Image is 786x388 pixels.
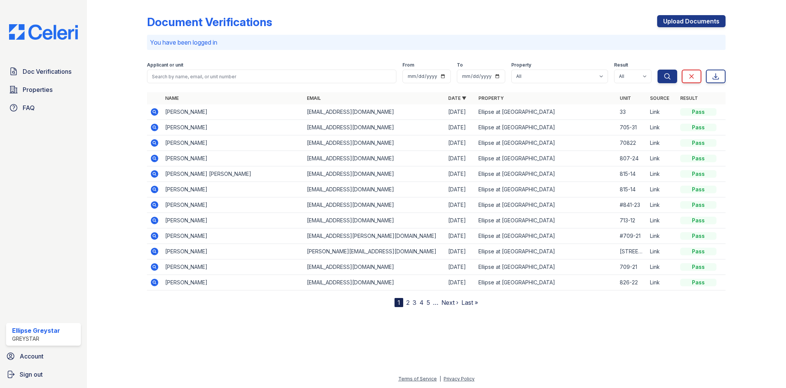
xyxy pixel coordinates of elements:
a: Unit [620,95,631,101]
td: [PERSON_NAME] [162,151,303,166]
td: Link [647,213,677,228]
td: [DATE] [445,244,475,259]
td: Link [647,275,677,290]
img: CE_Logo_Blue-a8612792a0a2168367f1c8372b55b34899dd931a85d93a1a3d3e32e68fde9ad4.png [3,24,84,40]
a: Terms of Service [398,376,437,382]
td: #841-23 [617,197,647,213]
td: [PERSON_NAME] [162,197,303,213]
td: Link [647,197,677,213]
div: Greystar [12,335,60,343]
td: Ellipse at [GEOGRAPHIC_DATA] [475,166,617,182]
td: [PERSON_NAME] [PERSON_NAME] [162,166,303,182]
td: [DATE] [445,182,475,197]
td: [EMAIL_ADDRESS][DOMAIN_NAME] [304,120,445,135]
a: FAQ [6,100,81,115]
td: [PERSON_NAME] [162,135,303,151]
span: Doc Verifications [23,67,71,76]
td: Ellipse at [GEOGRAPHIC_DATA] [475,213,617,228]
td: 33 [617,104,647,120]
div: Pass [680,186,716,193]
td: Ellipse at [GEOGRAPHIC_DATA] [475,259,617,275]
label: Property [511,62,531,68]
td: [EMAIL_ADDRESS][DOMAIN_NAME] [304,197,445,213]
td: Link [647,228,677,244]
a: Upload Documents [657,15,726,27]
td: 815-14 [617,182,647,197]
a: 4 [419,299,424,306]
td: [DATE] [445,166,475,182]
td: [EMAIL_ADDRESS][DOMAIN_NAME] [304,151,445,166]
td: Ellipse at [GEOGRAPHIC_DATA] [475,197,617,213]
td: [PERSON_NAME] [162,244,303,259]
td: [PERSON_NAME] [162,120,303,135]
span: Properties [23,85,53,94]
div: Pass [680,170,716,178]
td: [DATE] [445,120,475,135]
td: [DATE] [445,151,475,166]
a: Name [165,95,179,101]
td: Ellipse at [GEOGRAPHIC_DATA] [475,135,617,151]
td: [PERSON_NAME][EMAIL_ADDRESS][DOMAIN_NAME] [304,244,445,259]
td: Ellipse at [GEOGRAPHIC_DATA] [475,151,617,166]
td: [DATE] [445,135,475,151]
div: Pass [680,232,716,240]
label: Result [614,62,628,68]
td: [DATE] [445,104,475,120]
td: Ellipse at [GEOGRAPHIC_DATA] [475,244,617,259]
td: 815-14 [617,166,647,182]
a: 3 [413,299,416,306]
a: Result [680,95,698,101]
span: … [433,298,438,307]
td: 713-12 [617,213,647,228]
td: [EMAIL_ADDRESS][DOMAIN_NAME] [304,135,445,151]
td: [EMAIL_ADDRESS][DOMAIN_NAME] [304,166,445,182]
div: Pass [680,217,716,224]
div: Pass [680,108,716,116]
p: You have been logged in [150,38,723,47]
div: Ellipse Greystar [12,326,60,335]
div: Pass [680,139,716,147]
td: Link [647,104,677,120]
a: 5 [427,299,430,306]
td: Link [647,135,677,151]
a: Properties [6,82,81,97]
td: [EMAIL_ADDRESS][DOMAIN_NAME] [304,182,445,197]
div: 1 [395,298,403,307]
td: Link [647,182,677,197]
div: Pass [680,279,716,286]
td: Link [647,259,677,275]
td: [STREET_ADDRESS] [617,244,647,259]
td: [PERSON_NAME] [162,275,303,290]
label: Applicant or unit [147,62,183,68]
a: Account [3,349,84,364]
td: [PERSON_NAME] [162,259,303,275]
div: Pass [680,155,716,162]
td: [PERSON_NAME] [162,104,303,120]
td: 826-22 [617,275,647,290]
td: Ellipse at [GEOGRAPHIC_DATA] [475,104,617,120]
label: From [402,62,414,68]
td: #709-21 [617,228,647,244]
td: Ellipse at [GEOGRAPHIC_DATA] [475,275,617,290]
a: 2 [406,299,410,306]
td: [PERSON_NAME] [162,228,303,244]
td: [PERSON_NAME] [162,213,303,228]
a: Date ▼ [448,95,466,101]
div: Pass [680,201,716,209]
a: Doc Verifications [6,64,81,79]
label: To [457,62,463,68]
td: [EMAIL_ADDRESS][DOMAIN_NAME] [304,275,445,290]
div: | [439,376,441,382]
span: Account [20,352,43,361]
div: Document Verifications [147,15,272,29]
button: Sign out [3,367,84,382]
a: Next › [441,299,458,306]
td: [DATE] [445,228,475,244]
td: Ellipse at [GEOGRAPHIC_DATA] [475,182,617,197]
span: Sign out [20,370,43,379]
td: 705-31 [617,120,647,135]
td: Link [647,166,677,182]
td: Ellipse at [GEOGRAPHIC_DATA] [475,120,617,135]
td: Link [647,244,677,259]
td: Link [647,120,677,135]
